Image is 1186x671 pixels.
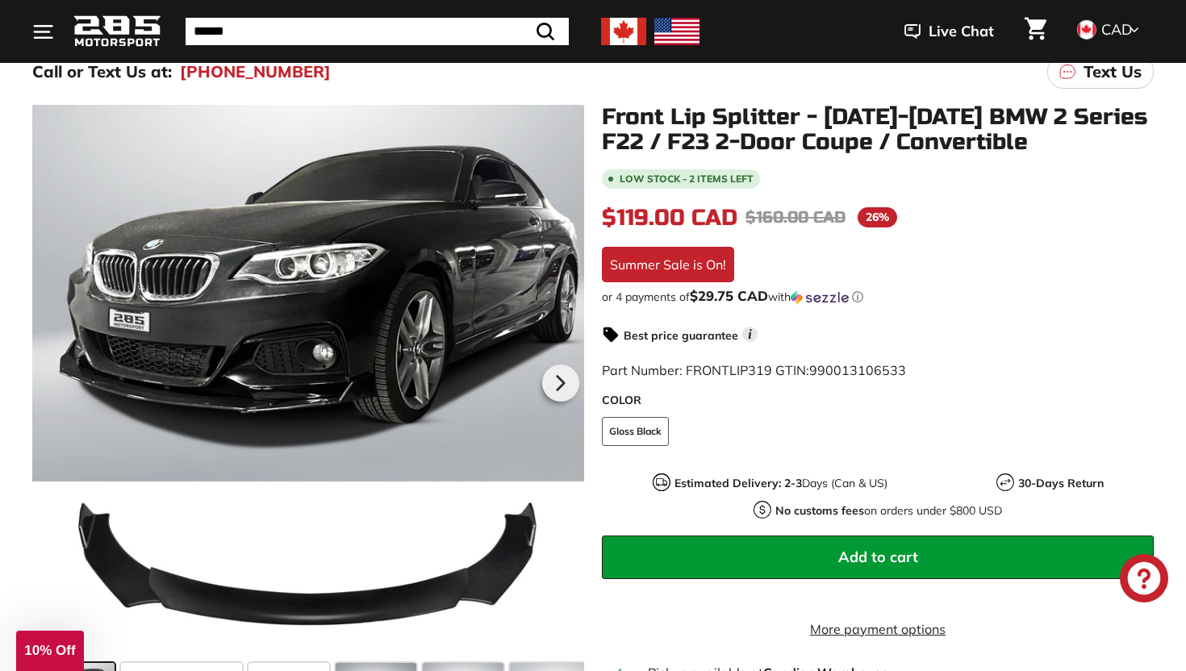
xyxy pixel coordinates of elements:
label: COLOR [602,392,1154,409]
span: $119.00 CAD [602,204,737,231]
button: Add to cart [602,536,1154,579]
a: Text Us [1047,55,1154,89]
strong: No customs fees [775,503,864,518]
p: Call or Text Us at: [32,60,172,84]
input: Search [186,18,569,45]
span: 990013106533 [809,362,906,378]
div: 10% Off [16,631,84,671]
span: Low stock - 2 items left [620,174,754,184]
strong: Estimated Delivery: 2-3 [674,476,802,490]
span: $29.75 CAD [690,287,768,304]
button: Live Chat [883,11,1015,52]
span: Part Number: FRONTLIP319 GTIN: [602,362,906,378]
div: Summer Sale is On! [602,247,734,282]
a: More payment options [602,619,1154,639]
span: 10% Off [24,643,75,658]
a: [PHONE_NUMBER] [180,60,331,84]
span: CAD [1101,20,1132,39]
div: or 4 payments of$29.75 CADwithSezzle Click to learn more about Sezzle [602,289,1154,305]
img: Logo_285_Motorsport_areodynamics_components [73,13,161,51]
h1: Front Lip Splitter - [DATE]-[DATE] BMW 2 Series F22 / F23 2-Door Coupe / Convertible [602,105,1154,155]
strong: 30-Days Return [1018,476,1104,490]
div: or 4 payments of with [602,289,1154,305]
span: Add to cart [838,548,918,566]
a: Cart [1015,4,1056,59]
p: on orders under $800 USD [775,502,1002,519]
p: Days (Can & US) [674,475,887,492]
strong: Best price guarantee [624,328,738,343]
span: 26% [858,207,897,227]
span: Live Chat [929,21,994,42]
inbox-online-store-chat: Shopify online store chat [1115,554,1173,606]
img: Sezzle [791,290,849,305]
p: Text Us [1084,60,1142,84]
span: i [742,327,758,342]
span: $160.00 CAD [745,207,846,227]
